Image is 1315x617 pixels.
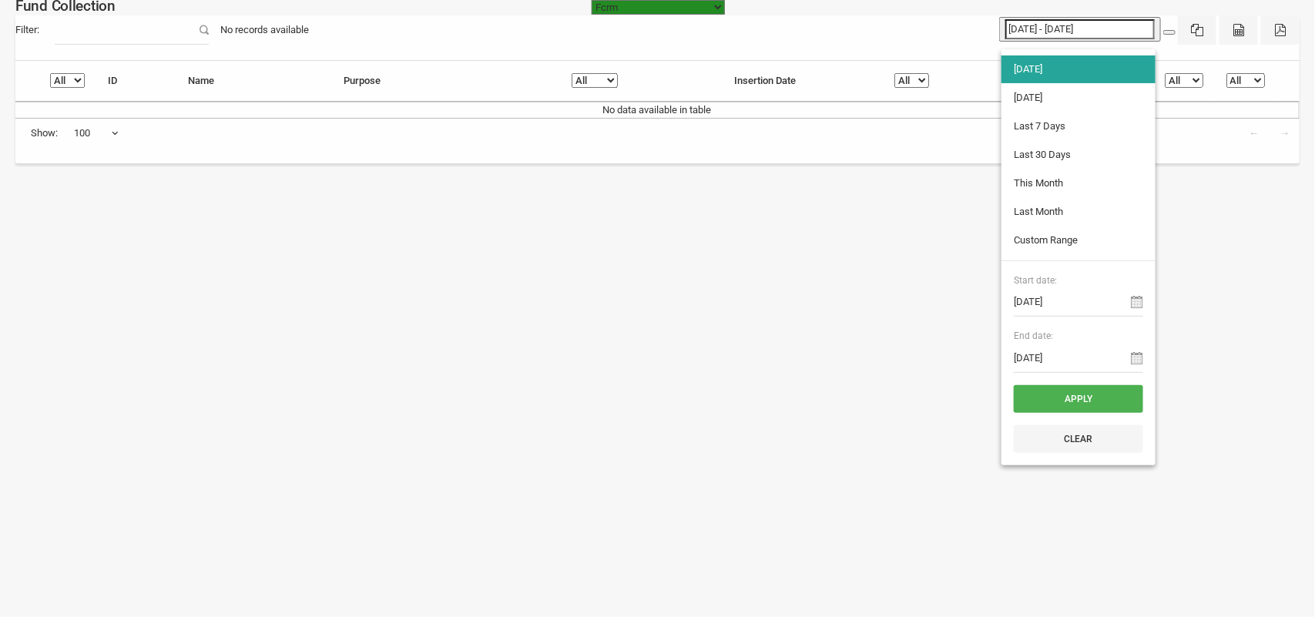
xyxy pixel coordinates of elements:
[1001,84,1156,112] li: [DATE]
[1014,273,1143,287] span: Start date:
[1270,119,1300,148] a: →
[1014,425,1143,453] button: Clear
[1001,198,1156,226] li: Last Month
[74,126,119,141] span: 100
[15,102,1300,118] td: No data available in table
[1014,329,1143,343] span: End date:
[209,15,320,45] div: No records available
[176,61,332,102] th: Name
[1001,55,1156,83] li: [DATE]
[1001,112,1156,140] li: Last 7 Days
[1178,15,1216,45] button: Excel
[31,126,58,141] span: Show:
[73,119,119,148] span: 100
[1219,15,1258,45] button: CSV
[55,15,209,45] input: Filter:
[1014,385,1143,413] button: Apply
[723,61,883,102] th: Insertion Date
[1240,119,1269,148] a: ←
[1261,15,1300,45] button: Pdf
[1001,226,1156,254] li: Custom Range
[96,61,176,102] th: ID
[1001,141,1156,169] li: Last 30 Days
[332,61,560,102] th: Purpose
[1001,169,1156,197] li: This Month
